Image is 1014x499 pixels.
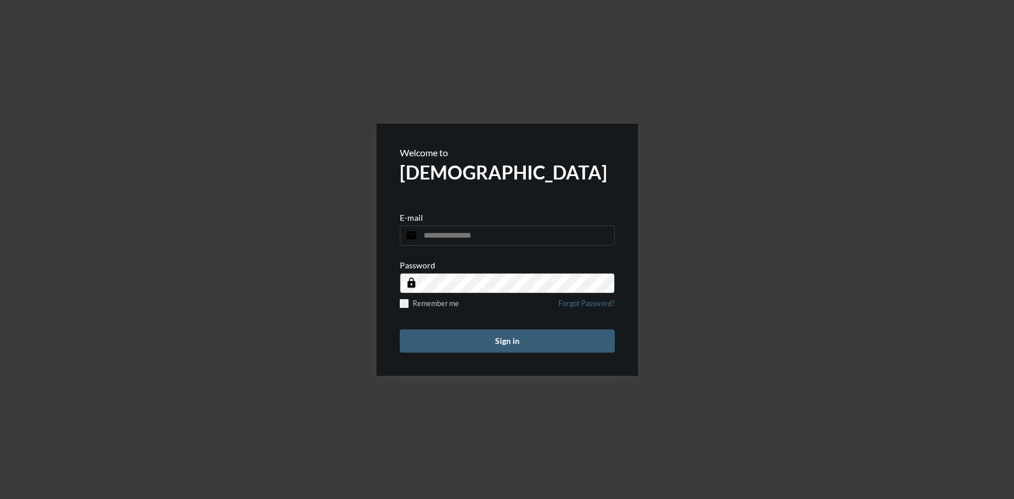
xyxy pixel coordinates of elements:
[400,161,615,184] h2: [DEMOGRAPHIC_DATA]
[400,260,435,270] p: Password
[400,299,459,308] label: Remember me
[400,329,615,353] button: Sign in
[400,213,423,222] p: E-mail
[558,299,615,315] a: Forgot Password?
[400,147,615,158] p: Welcome to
